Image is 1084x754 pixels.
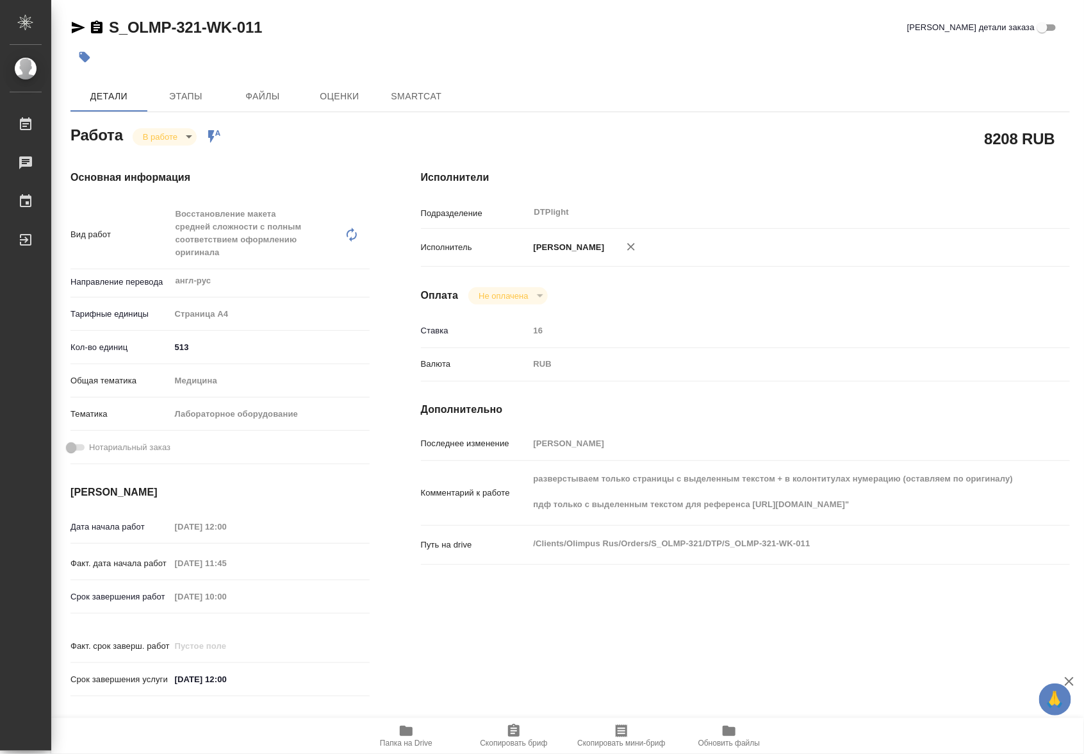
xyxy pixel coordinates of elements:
button: Не оплачена [475,290,532,301]
p: Факт. срок заверш. работ [70,640,170,653]
span: 🙏 [1044,686,1066,713]
p: Исполнитель [421,241,529,254]
input: Пустое поле [170,517,283,536]
button: Скопировать мини-бриф [568,718,675,754]
button: Добавить тэг [70,43,99,71]
div: Медицина [170,370,370,392]
button: Удалить исполнителя [617,233,645,261]
div: RUB [529,353,1016,375]
p: Подразделение [421,207,529,220]
span: Скопировать мини-бриф [577,739,665,748]
span: SmartCat [386,88,447,105]
textarea: разверстываем только страницы с выделенным текстом + в колонтитулах нумерацию (оставляем по ориги... [529,468,1016,515]
input: Пустое поле [170,587,283,606]
p: Срок завершения услуги [70,673,170,686]
p: Кол-во единиц [70,341,170,354]
p: Комментарий к работе [421,487,529,499]
input: Пустое поле [529,434,1016,453]
h2: Работа [70,122,123,146]
a: S_OLMP-321-WK-011 [109,19,262,36]
button: Скопировать ссылку [89,20,104,35]
div: Страница А4 [170,303,370,325]
button: Скопировать ссылку для ЯМессенджера [70,20,86,35]
div: В работе [133,128,197,146]
p: Факт. дата начала работ [70,557,170,570]
p: Общая тематика [70,374,170,387]
span: Скопировать бриф [480,739,547,748]
p: Вид работ [70,228,170,241]
div: Лабораторное оборудование [170,403,370,425]
span: [PERSON_NAME] детали заказа [907,21,1035,34]
button: Обновить файлы [675,718,783,754]
p: Срок завершения работ [70,591,170,603]
span: Этапы [155,88,217,105]
input: Пустое поле [170,637,283,655]
span: Файлы [232,88,293,105]
textarea: /Clients/Olimpus Rus/Orders/S_OLMP-321/DTP/S_OLMP-321-WK-011 [529,533,1016,555]
button: 🙏 [1039,683,1071,716]
h4: Исполнители [421,170,1070,185]
p: Направление перевода [70,276,170,289]
p: Ставка [421,324,529,337]
p: Путь на drive [421,539,529,551]
button: Скопировать бриф [460,718,568,754]
input: Пустое поле [529,321,1016,340]
h4: Основная информация [70,170,370,185]
h2: 8208 RUB [985,128,1055,149]
button: В работе [139,131,181,142]
span: Оценки [309,88,370,105]
p: Тарифные единицы [70,308,170,321]
h4: [PERSON_NAME] [70,485,370,500]
p: Дата начала работ [70,521,170,533]
h4: Дополнительно [421,402,1070,417]
h4: Оплата [421,288,459,303]
span: Обновить файлы [698,739,760,748]
input: ✎ Введи что-нибудь [170,338,370,356]
input: ✎ Введи что-нибудь [170,670,283,689]
p: Тематика [70,408,170,421]
div: В работе [468,287,547,305]
p: Последнее изменение [421,437,529,450]
span: Папка на Drive [380,739,432,748]
input: Пустое поле [170,554,283,573]
p: [PERSON_NAME] [529,241,605,254]
span: Нотариальный заказ [89,441,170,454]
span: Детали [78,88,140,105]
p: Валюта [421,358,529,371]
button: Папка на Drive [352,718,460,754]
